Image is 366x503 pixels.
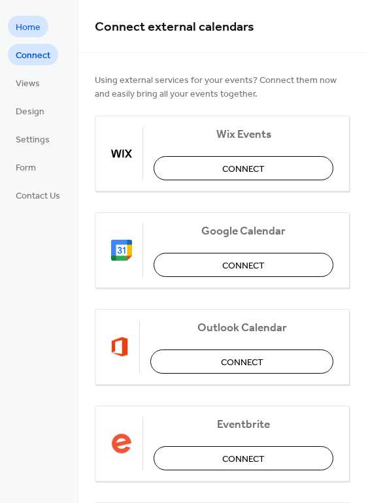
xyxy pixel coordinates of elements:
[8,16,48,37] a: Home
[16,105,44,119] span: Design
[111,240,132,261] img: google
[8,128,58,150] a: Settings
[16,133,50,147] span: Settings
[16,77,40,91] span: Views
[150,321,333,335] span: Outlook Calendar
[150,349,333,374] button: Connect
[222,163,265,176] span: Connect
[154,253,333,277] button: Connect
[8,184,68,206] a: Contact Us
[111,336,129,357] img: outlook
[95,74,350,101] span: Using external services for your events? Connect them now and easily bring all your events together.
[8,100,52,122] a: Design
[16,21,41,35] span: Home
[222,259,265,273] span: Connect
[16,161,36,175] span: Form
[16,189,60,203] span: Contact Us
[16,49,50,63] span: Connect
[154,156,333,180] button: Connect
[8,44,58,65] a: Connect
[8,156,44,178] a: Form
[222,453,265,466] span: Connect
[154,225,333,238] span: Google Calendar
[154,128,333,142] span: Wix Events
[154,418,333,432] span: Eventbrite
[154,446,333,470] button: Connect
[95,14,254,40] span: Connect external calendars
[221,356,263,370] span: Connect
[111,143,132,164] img: wix
[8,72,48,93] a: Views
[111,433,132,454] img: eventbrite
